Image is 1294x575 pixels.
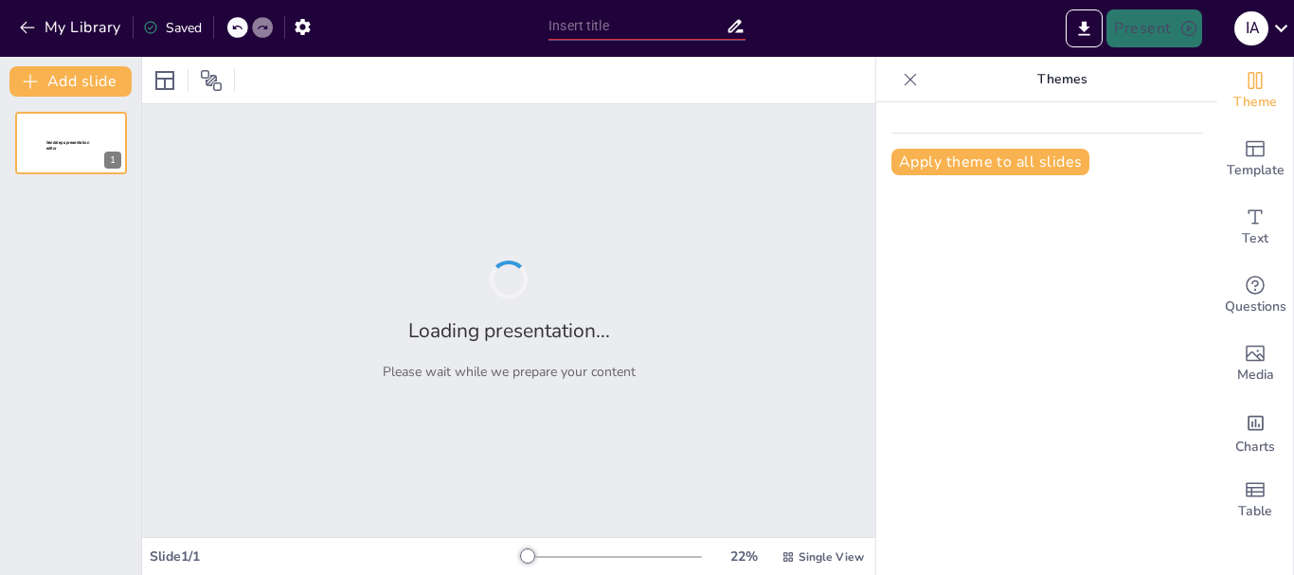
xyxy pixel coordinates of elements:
[1217,125,1293,193] div: Add ready made slides
[104,152,121,169] div: 1
[150,65,180,96] div: Layout
[14,12,129,43] button: My Library
[46,140,89,151] span: Sendsteps presentation editor
[1227,160,1285,181] span: Template
[1217,193,1293,261] div: Add text boxes
[1066,9,1103,47] button: Export to PowerPoint
[1225,296,1286,317] span: Questions
[721,548,766,566] div: 22 %
[1238,501,1272,522] span: Table
[383,363,636,381] p: Please wait while we prepare your content
[200,69,223,92] span: Position
[1234,11,1268,45] div: I A
[1217,57,1293,125] div: Change the overall theme
[1217,261,1293,330] div: Get real-time input from your audience
[1242,228,1268,249] span: Text
[891,149,1089,175] button: Apply theme to all slides
[1217,398,1293,466] div: Add charts and graphs
[1237,365,1274,386] span: Media
[1235,437,1275,458] span: Charts
[408,317,610,344] h2: Loading presentation...
[1106,9,1201,47] button: Present
[1234,9,1268,47] button: I A
[548,12,726,40] input: Insert title
[15,112,127,174] div: 1
[926,57,1198,102] p: Themes
[143,19,202,37] div: Saved
[150,548,520,566] div: Slide 1 / 1
[9,66,132,97] button: Add slide
[1217,466,1293,534] div: Add a table
[799,549,864,565] span: Single View
[1217,330,1293,398] div: Add images, graphics, shapes or video
[1233,92,1277,113] span: Theme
